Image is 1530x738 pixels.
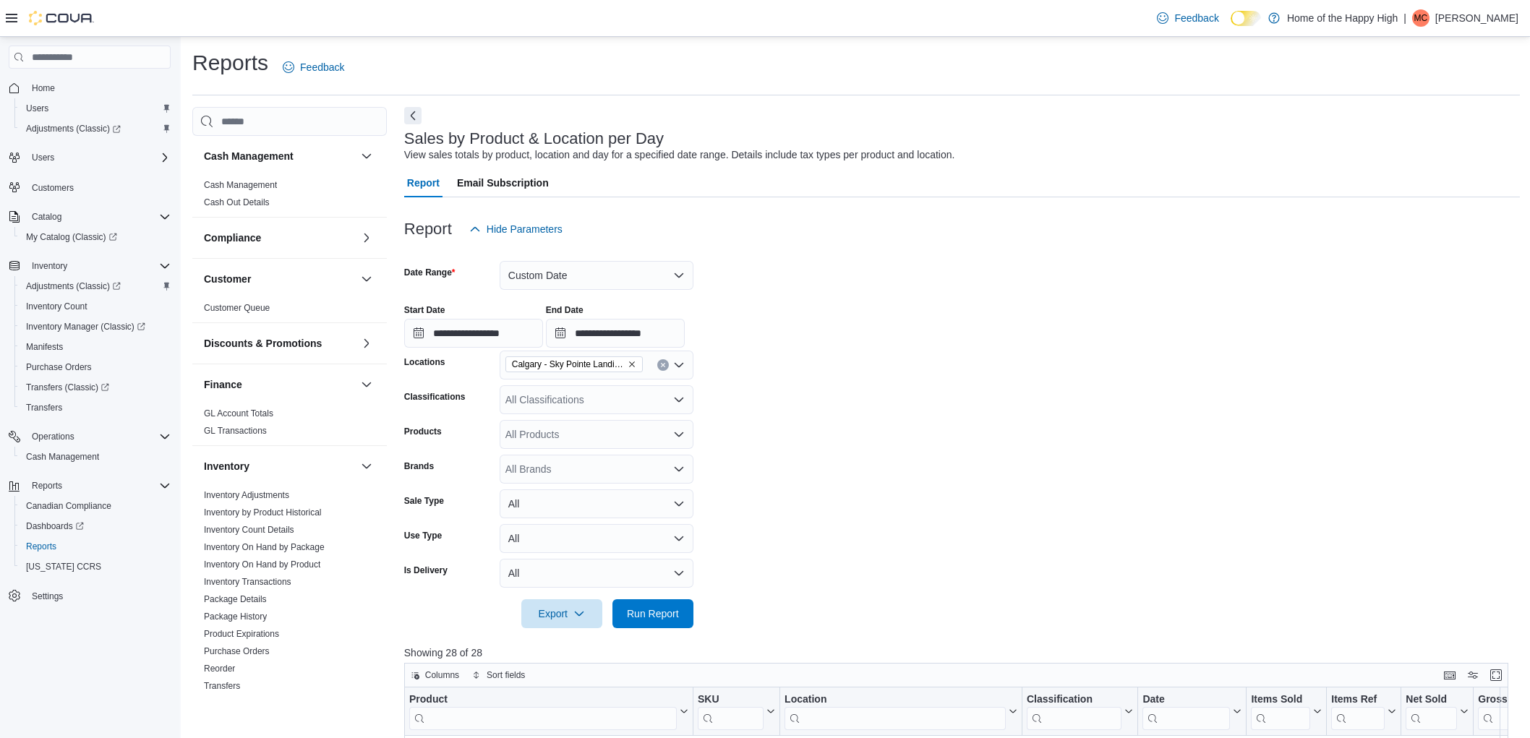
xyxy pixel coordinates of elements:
span: Canadian Compliance [20,497,171,515]
span: Transfers [20,399,171,416]
button: Discounts & Promotions [358,335,375,352]
button: Compliance [358,229,375,246]
span: Inventory On Hand by Product [204,559,320,570]
span: Transfers (Classic) [20,379,171,396]
span: Transfers [204,680,240,692]
div: Date [1142,693,1230,707]
span: Dashboards [26,520,84,532]
label: Start Date [404,304,445,316]
a: Inventory Manager (Classic) [14,317,176,337]
h3: Finance [204,377,242,392]
button: All [500,489,693,518]
button: Remove Calgary - Sky Pointe Landing - Fire & Flower from selection in this group [628,360,636,369]
label: Date Range [404,267,456,278]
label: Products [404,426,442,437]
button: All [500,559,693,588]
a: Transfers [20,399,68,416]
a: GL Transactions [204,426,267,436]
span: Reports [26,541,56,552]
button: Location [785,693,1017,730]
span: MC [1414,9,1428,27]
a: Dashboards [20,518,90,535]
h3: Report [404,220,452,238]
div: Date [1142,693,1230,730]
span: Users [26,103,48,114]
span: Reorder [204,663,235,674]
span: Users [26,149,171,166]
button: Manifests [14,337,176,357]
span: Reports [26,477,171,494]
a: Dashboards [14,516,176,536]
span: Sort fields [487,669,525,681]
span: [US_STATE] CCRS [26,561,101,572]
a: Purchase Orders [204,646,270,656]
a: Settings [26,588,69,605]
span: Report [407,168,440,197]
div: Classification [1027,693,1122,707]
a: Inventory Adjustments [204,490,289,500]
div: Items Ref [1331,693,1385,707]
span: Inventory Count Details [204,524,294,536]
button: Home [3,77,176,98]
span: Transfers (Classic) [26,382,109,393]
a: Purchase Orders [20,359,98,376]
p: Home of the Happy High [1287,9,1398,27]
a: Transfers (Classic) [20,379,115,396]
p: | [1403,9,1406,27]
button: Settings [3,585,176,606]
a: Canadian Compliance [20,497,117,515]
label: End Date [546,304,584,316]
label: Classifications [404,391,466,403]
button: Users [14,98,176,119]
button: Classification [1027,693,1134,730]
span: Adjustments (Classic) [20,278,171,295]
button: Inventory [204,459,355,473]
div: Items Sold [1251,693,1310,707]
a: Adjustments (Classic) [14,276,176,296]
button: Customers [3,176,176,197]
a: Customers [26,179,80,197]
button: Next [404,107,422,124]
span: Inventory Transactions [204,576,291,588]
button: Columns [405,666,465,684]
a: Package Details [204,594,267,604]
p: Showing 28 of 28 [404,645,1520,660]
a: Feedback [277,53,350,82]
button: Finance [358,376,375,393]
img: Cova [29,11,94,25]
button: [US_STATE] CCRS [14,557,176,577]
label: Is Delivery [404,565,448,576]
a: Package History [204,612,267,622]
span: Manifests [26,341,63,353]
button: Finance [204,377,355,392]
button: Sort fields [466,666,531,684]
a: Inventory On Hand by Package [204,542,325,552]
div: Product [409,693,677,707]
button: Items Sold [1251,693,1322,730]
input: Press the down key to open a popover containing a calendar. [404,319,543,348]
a: Inventory by Product Historical [204,507,322,518]
button: Cash Management [204,149,355,163]
span: Calgary - Sky Pointe Landing - Fire & Flower [505,356,643,372]
a: My Catalog (Classic) [20,228,123,246]
button: Cash Management [358,147,375,165]
span: Purchase Orders [20,359,171,376]
span: Home [26,79,171,97]
span: Catalog [32,211,61,223]
span: Cash Management [20,448,171,465]
label: Brands [404,460,434,472]
button: Reports [3,476,176,496]
span: Dark Mode [1231,26,1231,27]
span: Export [530,599,594,628]
div: Items Sold [1251,693,1310,730]
span: Cash Management [204,179,277,191]
button: Inventory Count [14,296,176,317]
span: Product Expirations [204,628,279,640]
button: Purchase Orders [14,357,176,377]
span: Users [32,152,54,163]
span: Home [32,82,55,94]
button: Open list of options [673,394,685,406]
label: Use Type [404,530,442,541]
div: Net Sold [1406,693,1457,707]
span: Purchase Orders [26,361,92,373]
